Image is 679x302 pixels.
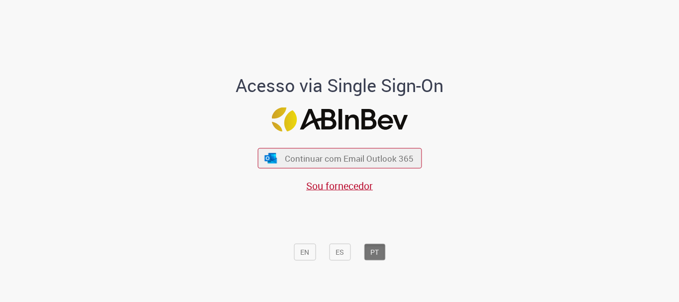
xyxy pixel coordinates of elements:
a: Sou fornecedor [306,179,373,193]
button: ES [329,244,350,261]
button: EN [294,244,316,261]
span: Continuar com Email Outlook 365 [285,153,414,164]
img: Logo ABInBev [271,107,408,132]
button: ícone Azure/Microsoft 360 Continuar com Email Outlook 365 [257,148,422,169]
img: ícone Azure/Microsoft 360 [264,153,278,163]
h1: Acesso via Single Sign-On [202,76,478,96]
button: PT [364,244,385,261]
